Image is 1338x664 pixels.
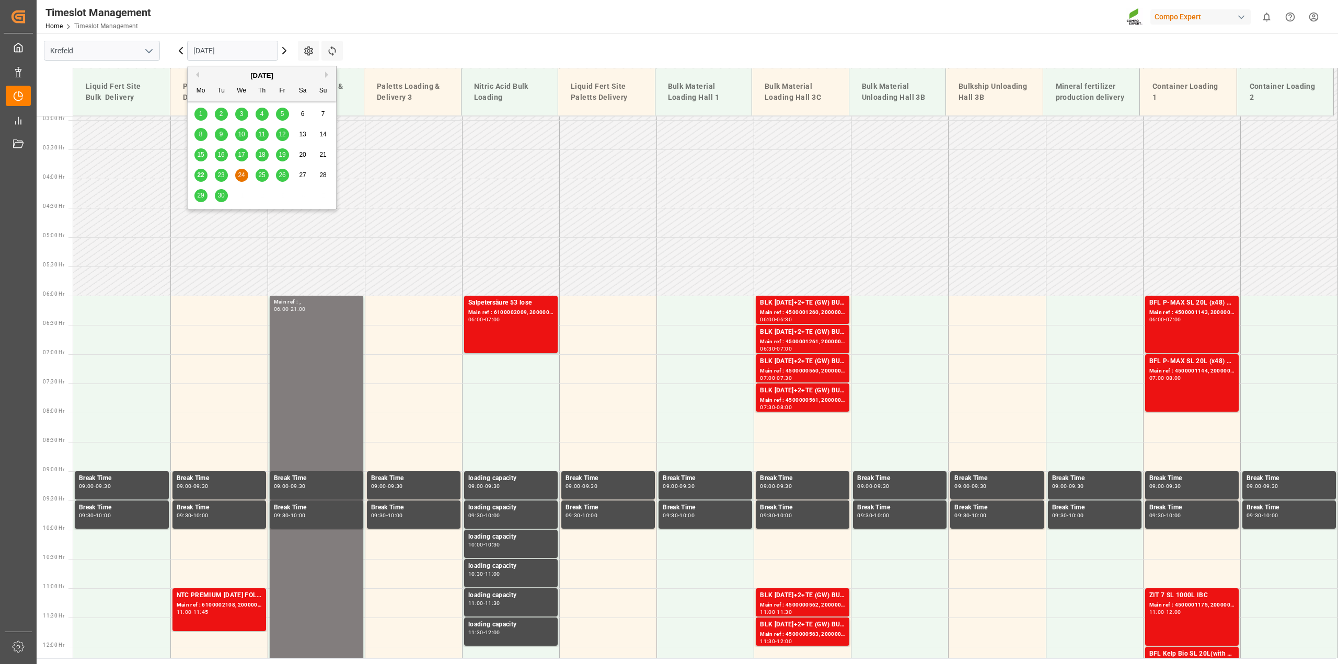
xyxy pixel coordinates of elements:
div: 10:00 [485,513,500,518]
div: 09:00 [663,484,678,488]
div: - [775,346,777,351]
div: Choose Sunday, September 28th, 2025 [317,169,330,182]
div: 09:30 [1247,513,1262,518]
div: - [94,513,96,518]
div: 09:00 [1247,484,1262,488]
div: month 2025-09 [191,104,333,206]
div: 06:00 [468,317,483,322]
div: Main ref : 6100002108, 2000001637 2000001637;2000001277 [177,601,262,610]
div: Choose Saturday, September 6th, 2025 [296,108,309,121]
div: 09:30 [485,484,500,488]
div: 09:30 [96,484,111,488]
div: Break Time [857,473,942,484]
span: 04:30 Hr [43,203,64,209]
div: - [386,513,388,518]
div: 09:00 [468,484,483,488]
div: 09:30 [679,484,695,488]
div: 06:00 [274,307,289,311]
div: 21:00 [291,307,306,311]
span: 25 [258,171,265,179]
span: 4 [260,110,264,118]
div: Mineral fertilizer production delivery [1052,77,1132,107]
div: 10:00 [1166,513,1181,518]
div: 07:30 [777,376,792,380]
div: Break Time [663,503,748,513]
div: Break Time [79,473,165,484]
div: BFL P-MAX SL 20L (x48) EG MTO [1149,356,1235,367]
div: Break Time [1052,503,1137,513]
div: Liquid Fert Site Paletts Delivery [567,77,647,107]
div: Break Time [1247,473,1332,484]
div: 07:00 [1166,317,1181,322]
button: Previous Month [193,72,199,78]
div: Choose Saturday, September 27th, 2025 [296,169,309,182]
div: 09:30 [582,484,597,488]
div: - [1164,376,1166,380]
div: Main ref : 4500001261, 2000001499 [760,337,845,346]
span: 28 [319,171,326,179]
span: 05:30 Hr [43,262,64,267]
div: Choose Friday, September 26th, 2025 [276,169,289,182]
div: 11:00 [468,601,483,605]
div: 09:00 [760,484,775,488]
span: 20 [299,151,306,158]
div: loading capacity [468,503,553,513]
div: Break Time [274,473,359,484]
span: 6 [301,110,305,118]
div: - [970,513,971,518]
div: Break Time [566,503,651,513]
div: - [1164,317,1166,322]
span: 15 [197,151,204,158]
div: 10:00 [291,513,306,518]
div: Choose Saturday, September 13th, 2025 [296,128,309,141]
div: 09:30 [1069,484,1084,488]
img: Screenshot%202023-09-29%20at%2010.02.21.png_1712312052.png [1126,8,1143,26]
div: Sa [296,85,309,98]
div: Break Time [857,503,942,513]
span: 05:00 Hr [43,232,64,238]
div: loading capacity [468,473,553,484]
div: Choose Monday, September 1st, 2025 [194,108,207,121]
button: open menu [141,43,156,59]
div: 08:00 [777,405,792,410]
div: Choose Saturday, September 20th, 2025 [296,148,309,161]
div: Tu [215,85,228,98]
div: 09:00 [371,484,386,488]
span: 03:30 Hr [43,145,64,150]
div: - [1262,484,1263,488]
div: 06:30 [760,346,775,351]
div: - [581,484,582,488]
span: 16 [217,151,224,158]
div: BFL P-MAX SL 20L (x48) EG MTO [1149,298,1235,308]
div: Break Time [760,503,845,513]
div: 09:30 [468,513,483,518]
input: DD.MM.YYYY [187,41,278,61]
span: 27 [299,171,306,179]
button: show 0 new notifications [1255,5,1278,29]
div: 09:30 [371,513,386,518]
div: - [678,513,679,518]
div: Choose Thursday, September 18th, 2025 [256,148,269,161]
div: 09:30 [663,513,678,518]
div: loading capacity [468,561,553,572]
div: - [872,513,874,518]
div: 09:30 [1149,513,1164,518]
div: Main ref : 4500000560, 2000000150 [760,367,845,376]
span: 2 [220,110,223,118]
div: 09:00 [177,484,192,488]
div: Container Loading 2 [1245,77,1325,107]
div: - [386,484,388,488]
span: 21 [319,151,326,158]
div: BFL Kelp Bio SL 20L(with B)(x48) EGY MTOBFL KELP BIO SL (with B) 12x1L (x60) EGY;BFL P-MAX SL 12x... [1149,649,1235,659]
span: 08:00 Hr [43,408,64,414]
div: - [970,484,971,488]
div: Bulk Material Unloading Hall 3B [858,77,938,107]
div: 09:00 [566,484,581,488]
div: Choose Monday, September 8th, 2025 [194,128,207,141]
div: - [289,484,290,488]
div: - [289,513,290,518]
div: Bulk Material Loading Hall 3C [760,77,840,107]
span: 03:00 Hr [43,115,64,121]
span: 11:00 Hr [43,584,64,589]
div: - [1262,513,1263,518]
